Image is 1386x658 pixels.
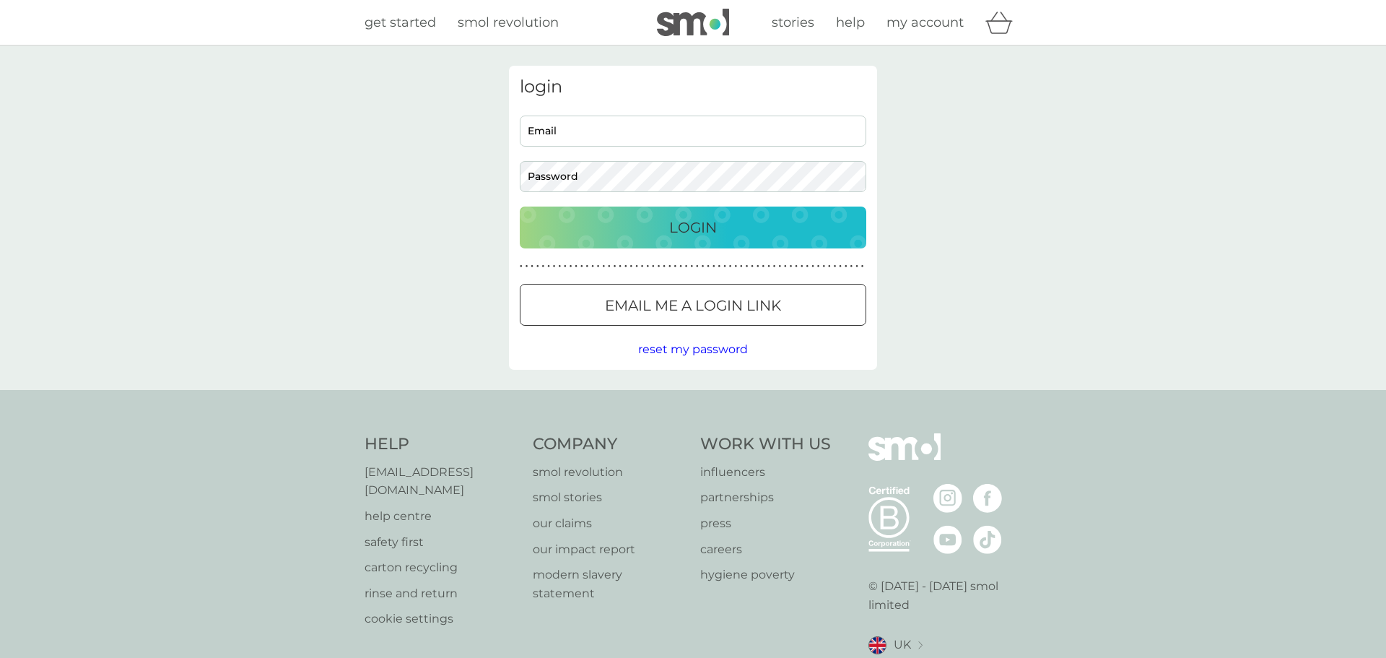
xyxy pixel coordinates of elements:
[663,263,666,270] p: ●
[861,263,864,270] p: ●
[690,263,693,270] p: ●
[702,263,705,270] p: ●
[619,263,622,270] p: ●
[570,263,572,270] p: ●
[542,263,545,270] p: ●
[973,484,1002,513] img: visit the smol Facebook page
[533,463,687,482] a: smol revolution
[591,263,594,270] p: ●
[700,488,831,507] p: partnerships
[985,8,1021,37] div: basket
[886,12,964,33] a: my account
[365,610,518,628] a: cookie settings
[700,514,831,533] p: press
[886,14,964,30] span: my account
[918,641,923,649] img: select a new location
[696,263,699,270] p: ●
[533,514,687,533] a: our claims
[700,540,831,559] a: careers
[762,263,765,270] p: ●
[700,566,831,584] a: hygiene poverty
[868,433,941,482] img: smol
[533,488,687,507] p: smol stories
[520,77,866,98] h3: login
[707,263,710,270] p: ●
[700,463,831,482] a: influencers
[839,263,842,270] p: ●
[365,433,518,456] h4: Help
[365,463,518,500] a: [EMAIL_ADDRESS][DOMAIN_NAME]
[526,263,528,270] p: ●
[795,263,798,270] p: ●
[365,584,518,603] a: rinse and return
[605,294,781,317] p: Email me a login link
[564,263,567,270] p: ●
[365,14,436,30] span: get started
[850,263,853,270] p: ●
[658,263,661,270] p: ●
[674,263,677,270] p: ●
[624,263,627,270] p: ●
[746,263,749,270] p: ●
[723,263,726,270] p: ●
[580,263,583,270] p: ●
[718,263,721,270] p: ●
[641,263,644,270] p: ●
[855,263,858,270] p: ●
[365,12,436,33] a: get started
[773,263,776,270] p: ●
[790,263,793,270] p: ●
[836,14,865,30] span: help
[520,284,866,326] button: Email me a login link
[553,263,556,270] p: ●
[533,566,687,602] a: modern slavery statement
[533,433,687,456] h4: Company
[822,263,825,270] p: ●
[757,263,759,270] p: ●
[817,263,820,270] p: ●
[646,263,649,270] p: ●
[638,342,748,356] span: reset my password
[586,263,589,270] p: ●
[458,12,559,33] a: smol revolution
[778,263,781,270] p: ●
[868,577,1022,614] p: © [DATE] - [DATE] smol limited
[868,636,886,654] img: UK flag
[734,263,737,270] p: ●
[657,9,729,36] img: smol
[458,14,559,30] span: smol revolution
[973,525,1002,554] img: visit the smol Tiktok page
[836,12,865,33] a: help
[740,263,743,270] p: ●
[834,263,837,270] p: ●
[597,263,600,270] p: ●
[365,558,518,577] a: carton recycling
[767,263,770,270] p: ●
[828,263,831,270] p: ●
[520,263,523,270] p: ●
[614,263,616,270] p: ●
[365,507,518,526] a: help centre
[630,263,633,270] p: ●
[365,533,518,552] a: safety first
[669,216,717,239] p: Login
[533,540,687,559] a: our impact report
[772,14,814,30] span: stories
[608,263,611,270] p: ●
[801,263,803,270] p: ●
[772,12,814,33] a: stories
[729,263,732,270] p: ●
[652,263,655,270] p: ●
[700,433,831,456] h4: Work With Us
